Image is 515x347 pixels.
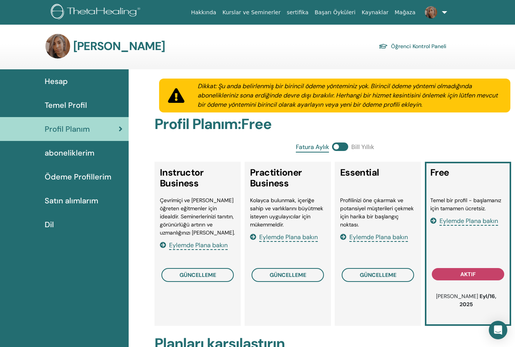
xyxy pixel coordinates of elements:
[460,293,497,308] b: Eyl/16, 2025
[359,5,392,20] a: Kaynaklar
[432,268,504,280] button: aktif
[360,272,396,278] span: güncelleme
[440,217,498,226] span: Eylemde Plana bakın
[342,268,414,282] button: güncelleme
[45,75,68,87] span: Hesap
[379,41,446,52] a: Öğrenci Kontrol Paneli
[51,4,143,21] img: logo.png
[296,142,329,153] span: Fatura Aylık
[425,6,437,18] img: default.jpg
[379,43,388,50] img: graduation-cap.svg
[219,5,284,20] a: Kurslar ve Seminerler
[45,147,94,159] span: aboneliklerim
[259,233,318,242] span: Eylemde Plana bakın
[188,82,510,109] div: Dikkat: Şu anda belirlenmiş bir birincil ödeme yönteminiz yok. Birincil ödeme yöntemi olmadığında...
[45,123,90,135] span: Profil Planım
[154,116,515,133] h2: Profil Planım : Free
[312,5,359,20] a: Başarı Öyküleri
[340,196,416,229] li: Profilinizi öne çıkarmak ve potansiyel müşterileri çekmek için harika bir başlangıç noktası.
[179,272,216,278] span: güncelleme
[250,196,325,229] li: Kolayca bulunmak, içeriğe sahip ve varlıklarını büyütmek isteyen uygulayıcılar için mükemmeldir.
[430,217,498,225] a: Eylemde Plana bakın
[161,268,234,282] button: güncelleme
[160,241,228,249] a: Eylemde Plana bakın
[430,196,506,213] li: Temel bir profil - başlamanız için tamamen ücretsiz.
[434,292,498,308] p: [PERSON_NAME]
[270,272,306,278] span: güncelleme
[169,241,228,250] span: Eylemde Plana bakın
[45,99,87,111] span: Temel Profil
[284,5,311,20] a: sertifika
[45,219,54,230] span: Dil
[45,34,70,59] img: default.jpg
[349,233,408,242] span: Eylemde Plana bakın
[340,233,408,241] a: Eylemde Plana bakın
[45,171,111,183] span: Ödeme Profillerim
[188,5,220,20] a: Hakkında
[73,39,165,53] h3: [PERSON_NAME]
[250,233,318,241] a: Eylemde Plana bakın
[160,196,235,237] li: Çevrimiçi ve [PERSON_NAME] öğreten eğitmenler için idealdir. Seminerlerinizi tanıtın, görünürlüğü...
[252,268,324,282] button: güncelleme
[45,195,98,206] span: Satın alımlarım
[391,5,418,20] a: Mağaza
[460,271,476,278] span: aktif
[489,321,507,339] div: Open Intercom Messenger
[351,142,374,153] span: Bill Yıllık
